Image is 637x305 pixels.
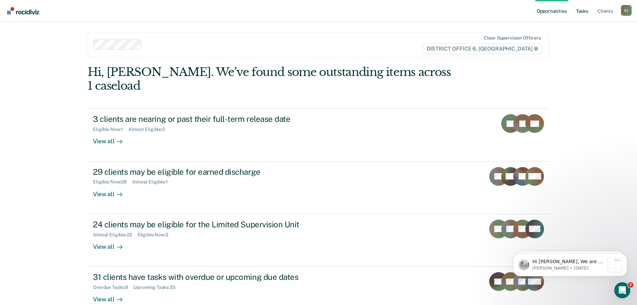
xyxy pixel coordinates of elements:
[614,282,630,298] iframe: Intercom live chat
[621,5,632,16] div: B J
[88,65,457,93] div: Hi, [PERSON_NAME]. We’ve found some outstanding items across 1 caseload
[93,132,130,145] div: View all
[484,35,541,41] div: Clear supervision officers
[503,240,637,287] iframe: Intercom notifications message
[88,214,549,267] a: 24 clients may be eligible for the Limited Supervision UnitAlmost Eligible:22Eligible Now:2View all
[137,232,174,238] div: Eligible Now : 2
[93,167,328,177] div: 29 clients may be eligible for earned discharge
[132,179,173,185] div: Almost Eligible : 1
[93,285,133,290] div: Overdue Tasks : 9
[621,5,632,16] button: Profile dropdown button
[93,272,328,282] div: 31 clients have tasks with overdue or upcoming due dates
[128,127,170,132] div: Almost Eligible : 2
[7,7,39,14] img: Recidiviz
[422,44,542,54] span: DISTRICT OFFICE 6, [GEOGRAPHIC_DATA]
[93,179,132,185] div: Eligible Now : 28
[93,185,130,198] div: View all
[93,237,130,250] div: View all
[133,285,181,290] div: Upcoming Tasks : 35
[628,282,633,288] span: 2
[29,19,101,190] span: Hi [PERSON_NAME], We are so excited to announce a brand new feature: AI case note search! 📣 Findi...
[93,127,128,132] div: Eligible Now : 1
[88,162,549,214] a: 29 clients may be eligible for earned dischargeEligible Now:28Almost Eligible:1View all
[93,290,130,303] div: View all
[29,25,101,31] p: Message from Kim, sent 2w ago
[93,232,137,238] div: Almost Eligible : 22
[88,108,549,161] a: 3 clients are nearing or past their full-term release dateEligible Now:1Almost Eligible:2View all
[93,220,328,229] div: 24 clients may be eligible for the Limited Supervision Unit
[93,114,328,124] div: 3 clients are nearing or past their full-term release date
